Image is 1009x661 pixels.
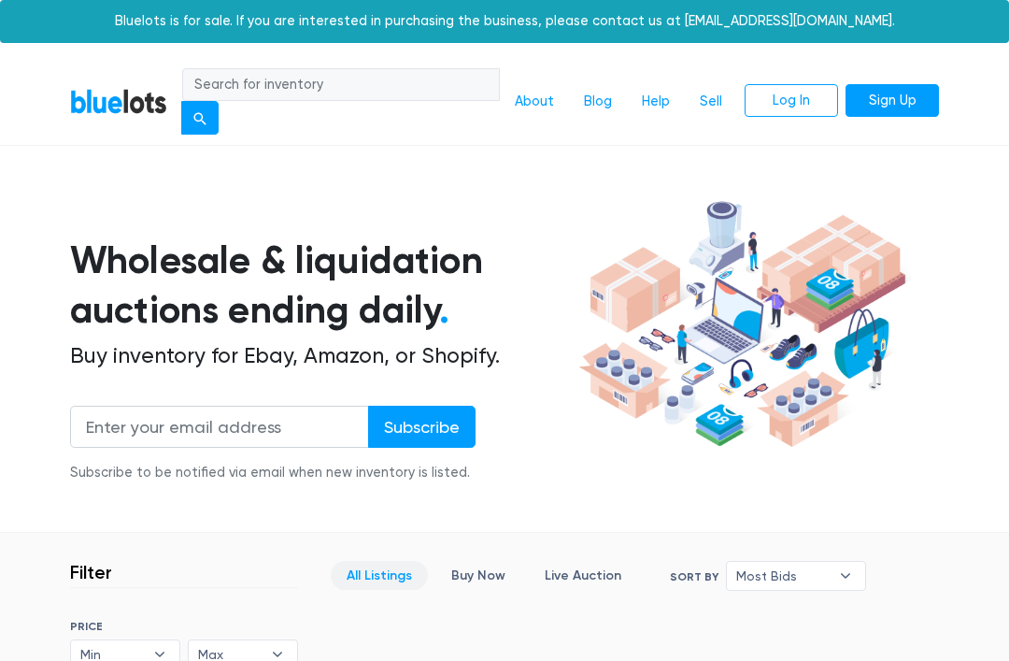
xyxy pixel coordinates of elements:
[500,84,569,120] a: About
[70,343,574,369] h2: Buy inventory for Ebay, Amazon, or Shopify.
[368,406,476,448] input: Subscribe
[736,562,830,590] span: Most Bids
[70,463,476,483] div: Subscribe to be notified via email when new inventory is listed.
[627,84,685,120] a: Help
[70,561,112,583] h3: Filter
[331,561,428,590] a: All Listings
[846,84,939,118] a: Sign Up
[70,236,574,335] h1: Wholesale & liquidation auctions ending daily
[685,84,737,120] a: Sell
[574,194,911,453] img: hero-ee84e7d0318cb26816c560f6b4441b76977f77a177738b4e94f68c95b2b83dbb.png
[70,620,298,633] h6: PRICE
[70,406,369,448] input: Enter your email address
[70,88,167,115] a: BlueLots
[745,84,838,118] a: Log In
[439,287,449,333] span: .
[826,562,865,590] b: ▾
[182,68,500,102] input: Search for inventory
[569,84,627,120] a: Blog
[670,568,718,585] label: Sort By
[529,561,637,590] a: Live Auction
[435,561,521,590] a: Buy Now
